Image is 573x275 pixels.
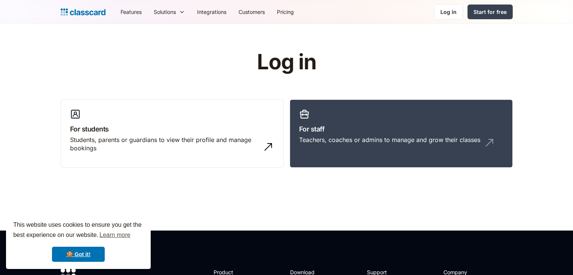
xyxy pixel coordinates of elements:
a: Customers [232,3,271,20]
span: This website uses cookies to ensure you get the best experience on our website. [13,220,144,241]
a: For staffTeachers, coaches or admins to manage and grow their classes [290,99,513,168]
div: Solutions [154,8,176,16]
h3: For students [70,124,274,134]
div: Log in [440,8,457,16]
a: dismiss cookie message [52,247,105,262]
div: Solutions [148,3,191,20]
div: Teachers, coaches or admins to manage and grow their classes [299,136,480,144]
a: Log in [434,4,463,20]
a: Features [115,3,148,20]
h3: For staff [299,124,503,134]
div: Students, parents or guardians to view their profile and manage bookings [70,136,259,153]
a: Integrations [191,3,232,20]
a: Logo [61,7,105,17]
a: Pricing [271,3,300,20]
h1: Log in [167,50,406,74]
div: cookieconsent [6,213,151,269]
div: Start for free [474,8,507,16]
a: For studentsStudents, parents or guardians to view their profile and manage bookings [61,99,284,168]
a: Start for free [468,5,513,19]
a: learn more about cookies [98,229,131,241]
